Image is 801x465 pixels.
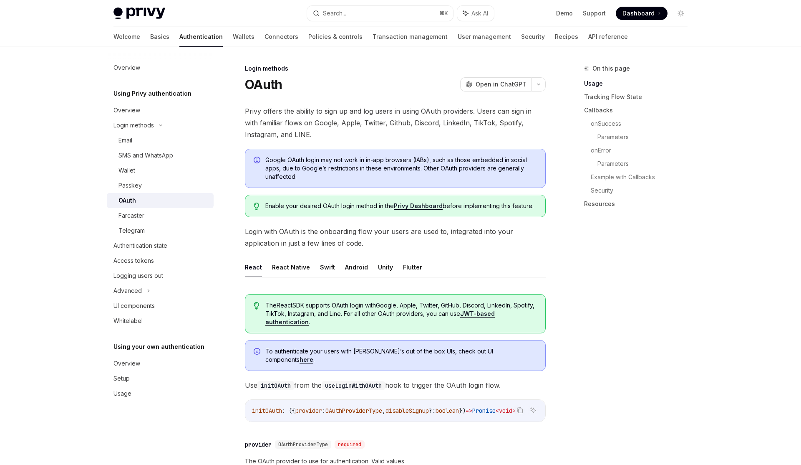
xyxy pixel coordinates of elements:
[252,407,282,414] span: initOAuth
[278,441,328,448] span: OAuthProviderType
[272,257,310,277] button: React Native
[597,130,694,144] a: Parameters
[458,27,511,47] a: User management
[118,180,142,191] div: Passkey
[584,104,694,117] a: Callbacks
[107,356,214,371] a: Overview
[591,117,694,130] a: onSuccess
[107,163,214,178] a: Wallet
[322,407,325,414] span: :
[113,389,131,399] div: Usage
[499,407,512,414] span: void
[674,7,688,20] button: Toggle dark mode
[107,371,214,386] a: Setup
[264,27,298,47] a: Connectors
[282,407,295,414] span: : ({
[113,241,167,251] div: Authentication state
[107,238,214,253] a: Authentication state
[107,223,214,238] a: Telegram
[113,63,140,73] div: Overview
[265,347,537,364] span: To authenticate your users with [PERSON_NAME]’s out of the box UIs, check out UI components .
[107,60,214,75] a: Overview
[583,9,606,18] a: Support
[496,407,499,414] span: <
[245,257,262,277] button: React
[113,316,143,326] div: Whitelabel
[245,77,282,92] h1: OAuth
[254,348,262,356] svg: Info
[245,64,546,73] div: Login methods
[257,381,294,390] code: initOAuth
[345,257,368,277] button: Android
[118,226,145,236] div: Telegram
[107,208,214,223] a: Farcaster
[107,148,214,163] a: SMS and WhatsApp
[113,120,154,130] div: Login methods
[113,271,163,281] div: Logging users out
[113,105,140,115] div: Overview
[439,10,448,17] span: ⌘ K
[588,27,628,47] a: API reference
[107,253,214,268] a: Access tokens
[308,27,363,47] a: Policies & controls
[107,103,214,118] a: Overview
[245,226,546,249] span: Login with OAuth is the onboarding flow your users are used to, integrated into your application ...
[118,135,132,145] div: Email
[245,105,546,140] span: Privy offers the ability to sign up and log users in using OAuth providers. Users can sign in wit...
[254,203,259,210] svg: Tip
[555,27,578,47] a: Recipes
[113,301,155,311] div: UI components
[113,342,204,352] h5: Using your own authentication
[265,301,537,326] span: The React SDK supports OAuth login with Google, Apple, Twitter, GitHub, Discord, LinkedIn, Spotif...
[118,165,135,175] div: Wallet
[113,27,140,47] a: Welcome
[300,356,313,363] a: here
[107,298,214,313] a: UI components
[245,440,272,449] div: provider
[107,133,214,148] a: Email
[113,256,154,266] div: Access tokens
[118,196,136,206] div: OAuth
[320,257,335,277] button: Swift
[254,157,262,165] svg: Info
[471,9,488,18] span: Ask AI
[382,407,385,414] span: ,
[528,405,539,416] button: Ask AI
[429,407,436,414] span: ?:
[335,440,365,449] div: required
[622,9,655,18] span: Dashboard
[592,64,630,74] span: On this page
[118,211,144,221] div: Farcaster
[459,407,466,414] span: })
[113,374,130,384] div: Setup
[323,8,346,18] div: Search...
[591,170,694,184] a: Example with Callbacks
[472,407,496,414] span: Promise
[322,381,385,390] code: useLoginWithOAuth
[466,407,472,414] span: =>
[265,156,537,181] span: Google OAuth login may not work in in-app browsers (IABs), such as those embedded in social apps,...
[113,358,140,368] div: Overview
[512,407,516,414] span: >
[457,6,494,21] button: Ask AI
[113,286,142,296] div: Advanced
[107,178,214,193] a: Passkey
[591,184,694,197] a: Security
[295,407,322,414] span: provider
[113,89,191,99] h5: Using Privy authentication
[179,27,223,47] a: Authentication
[107,268,214,283] a: Logging users out
[616,7,667,20] a: Dashboard
[150,27,169,47] a: Basics
[584,197,694,211] a: Resources
[460,77,531,91] button: Open in ChatGPT
[556,9,573,18] a: Demo
[476,80,526,89] span: Open in ChatGPT
[107,386,214,401] a: Usage
[394,202,443,210] a: Privy Dashboard
[514,405,525,416] button: Copy the contents from the code block
[265,202,537,210] span: Enable your desired OAuth login method in the before implementing this feature.
[254,302,259,310] svg: Tip
[521,27,545,47] a: Security
[307,6,453,21] button: Search...⌘K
